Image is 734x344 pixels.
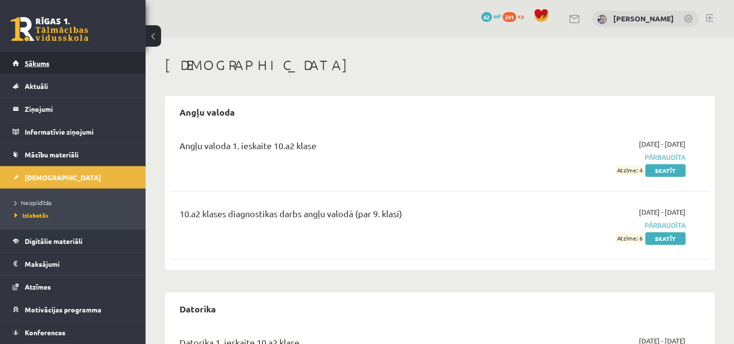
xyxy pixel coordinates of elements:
a: Izlabotās [15,211,136,220]
a: Skatīt [645,164,685,177]
a: Atzīmes [13,275,133,298]
span: Pārbaudīta [526,220,685,230]
a: Skatīt [645,232,685,245]
span: Mācību materiāli [25,150,79,159]
a: Informatīvie ziņojumi [13,120,133,143]
div: 10.a2 klases diagnostikas darbs angļu valodā (par 9. klasi) [179,207,512,225]
a: Maksājumi [13,253,133,275]
span: Atzīme: 4 [616,165,644,175]
span: xp [518,12,524,20]
a: 62 mP [481,12,501,20]
div: Angļu valoda 1. ieskaite 10.a2 klase [179,139,512,157]
a: Sākums [13,52,133,74]
a: Neizpildītās [15,198,136,207]
span: Pārbaudīta [526,152,685,162]
legend: Maksājumi [25,253,133,275]
span: mP [493,12,501,20]
span: Izlabotās [15,211,49,219]
a: Rīgas 1. Tālmācības vidusskola [11,17,88,41]
img: Kristīne Vītola [597,15,607,24]
a: [DEMOGRAPHIC_DATA] [13,166,133,189]
a: Mācību materiāli [13,143,133,166]
span: 241 [503,12,516,22]
span: Digitālie materiāli [25,237,82,245]
h2: Angļu valoda [170,101,245,123]
a: Motivācijas programma [13,298,133,321]
legend: Ziņojumi [25,98,133,120]
span: 62 [481,12,492,22]
span: Atzīmes [25,282,51,291]
span: Aktuāli [25,82,48,90]
a: Ziņojumi [13,98,133,120]
a: 241 xp [503,12,529,20]
span: Atzīme: 6 [616,233,644,243]
a: [PERSON_NAME] [613,14,674,23]
a: Konferences [13,321,133,344]
h2: Datorika [170,297,226,320]
h1: [DEMOGRAPHIC_DATA] [165,57,715,73]
span: Neizpildītās [15,199,51,206]
span: Konferences [25,328,65,337]
a: Aktuāli [13,75,133,97]
span: [DATE] - [DATE] [639,207,685,217]
span: Sākums [25,59,49,68]
a: Digitālie materiāli [13,230,133,252]
legend: Informatīvie ziņojumi [25,120,133,143]
span: [DEMOGRAPHIC_DATA] [25,173,101,182]
span: [DATE] - [DATE] [639,139,685,149]
span: Motivācijas programma [25,305,101,314]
